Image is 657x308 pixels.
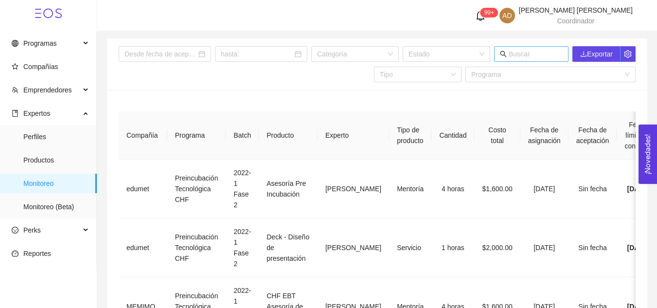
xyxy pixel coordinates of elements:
span: Perks [23,226,41,234]
span: star [12,63,18,70]
span: Emprendedores [23,86,72,94]
td: Preincubación Tecnológica CHF [167,160,226,218]
button: Open Feedback Widget [639,125,657,184]
td: Mentoría [389,160,431,218]
span: bell [475,10,486,21]
span: book [12,110,18,117]
th: Tipo de producto [389,111,431,160]
th: Batch [226,111,259,160]
span: [DATE] [627,244,650,252]
span: Reportes [23,250,51,257]
td: 2022-1 Fase 2 [226,218,259,277]
span: [DATE] [627,185,650,193]
td: edumet [119,218,167,277]
span: team [12,87,18,93]
th: Programa [167,111,226,160]
span: Exportar [580,49,613,59]
input: Buscar [509,49,563,59]
th: Fecha de aceptación [568,111,617,160]
td: edumet [119,160,167,218]
input: Desde fecha de aceptación: [124,49,196,59]
span: Monitoreo (Beta) [23,197,89,217]
span: AD [502,8,512,23]
td: Sin fecha [568,160,617,218]
td: [PERSON_NAME] [318,160,389,218]
span: Coordinador [557,17,594,25]
input: hasta: [221,49,293,59]
span: Monitoreo [23,174,89,193]
span: download [580,51,587,57]
span: search [500,51,507,57]
button: downloadExportar [572,46,621,62]
span: setting [621,50,635,58]
td: Servicio [389,218,431,277]
th: Compañía [119,111,167,160]
th: Fecha de asignación [520,111,568,160]
td: $2,000.00 [474,218,520,277]
th: Experto [318,111,389,160]
td: [DATE] [520,218,568,277]
td: [DATE] [520,160,568,218]
sup: 619 [480,8,498,18]
td: 1 horas [431,218,474,277]
td: Sin fecha [568,218,617,277]
td: $1,600.00 [474,160,520,218]
span: [PERSON_NAME] [PERSON_NAME] [519,6,633,14]
td: 2022-1 Fase 2 [226,160,259,218]
button: setting [620,46,636,62]
td: Deck - Diseño de presentación [259,218,318,277]
td: 4 horas [431,160,474,218]
span: Programas [23,39,56,47]
th: Costo total [474,111,520,160]
span: global [12,40,18,47]
td: Preincubación Tecnológica CHF [167,218,226,277]
span: Perfiles [23,127,89,146]
span: dashboard [12,250,18,257]
span: smile [12,227,18,234]
td: [PERSON_NAME] [318,218,389,277]
span: Expertos [23,109,50,117]
td: Asesoría Pre Incubación [259,160,318,218]
span: Compañías [23,63,58,71]
th: Cantidad [431,111,474,160]
th: Producto [259,111,318,160]
span: Productos [23,150,89,170]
